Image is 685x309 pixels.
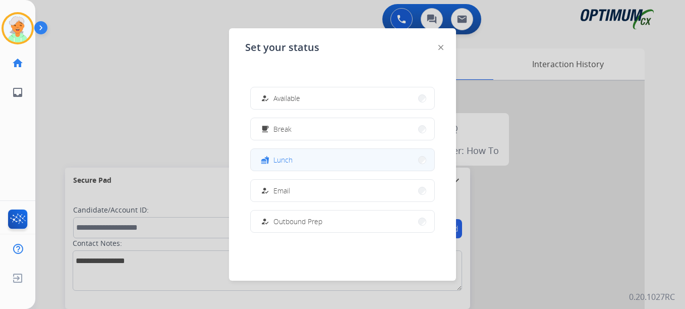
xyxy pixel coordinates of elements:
button: Email [251,180,434,201]
mat-icon: inbox [12,86,24,98]
span: Email [273,185,290,196]
img: avatar [4,14,32,42]
button: Outbound Prep [251,211,434,232]
mat-icon: how_to_reg [261,94,269,102]
mat-icon: home [12,57,24,69]
mat-icon: fastfood [261,156,269,164]
span: Set your status [245,40,319,55]
mat-icon: how_to_reg [261,186,269,195]
img: close-button [438,45,443,50]
span: Available [273,93,300,104]
mat-icon: free_breakfast [261,125,269,133]
button: Break [251,118,434,140]
span: Break [273,124,292,134]
button: Available [251,87,434,109]
mat-icon: how_to_reg [261,217,269,226]
p: 0.20.1027RC [629,291,675,303]
span: Lunch [273,154,293,165]
span: Outbound Prep [273,216,322,227]
button: Lunch [251,149,434,171]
